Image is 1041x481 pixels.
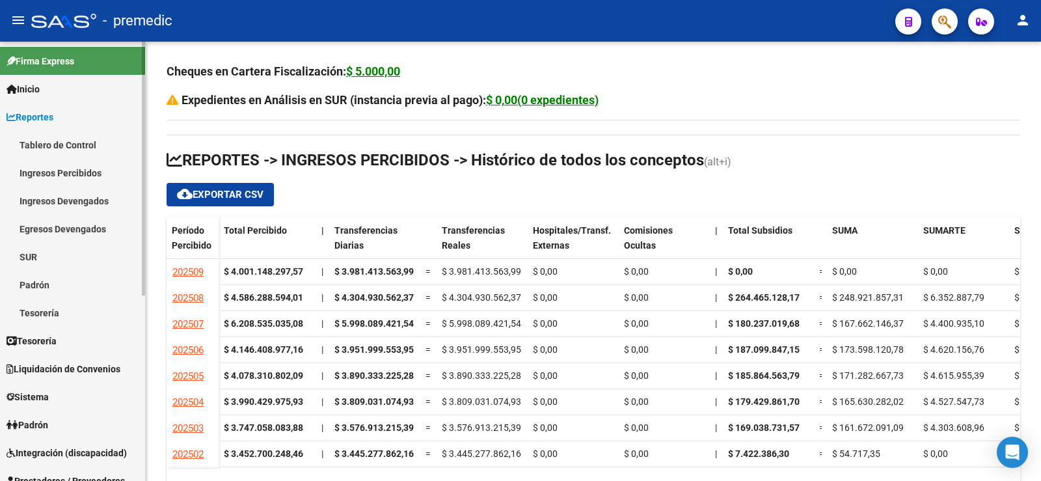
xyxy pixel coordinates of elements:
span: $ 173.598.120,78 [832,344,904,355]
span: | [715,422,717,433]
span: $ 165.630.282,02 [832,396,904,407]
span: 202502 [172,448,204,460]
div: Open Intercom Messenger [997,437,1028,468]
span: | [715,344,717,355]
span: = [426,370,431,381]
span: SUMARTE [923,225,966,236]
span: | [321,370,323,381]
span: Reportes [7,110,53,124]
span: $ 0,00 [1014,344,1039,355]
span: $ 4.615.955,39 [923,370,984,381]
span: $ 0,00 [1014,422,1039,433]
span: $ 3.951.999.553,95 [442,344,521,355]
span: $ 3.576.913.215,39 [442,422,521,433]
span: Período Percibido [172,225,211,251]
span: $ 4.304.930.562,37 [334,292,414,303]
button: Exportar CSV [167,183,274,206]
span: | [321,292,323,303]
datatable-header-cell: Hospitales/Transf. Externas [528,217,619,271]
span: Padrón [7,418,48,432]
span: $ 0,00 [533,344,558,355]
datatable-header-cell: | [710,217,723,271]
span: Total Subsidios [728,225,792,236]
span: = [426,318,431,329]
span: $ 0,00 [923,266,948,277]
span: Transferencias Reales [442,225,505,251]
span: | [715,396,717,407]
span: $ 171.282.667,73 [832,370,904,381]
span: = [819,422,824,433]
strong: $ 3.452.700.248,46 [224,448,303,459]
strong: $ 4.146.408.977,16 [224,344,303,355]
span: REPORTES -> INGRESOS PERCIBIDOS -> Histórico de todos los conceptos [167,151,704,169]
span: $ 0,00 [533,266,558,277]
span: $ 0,00 [624,370,649,381]
span: $ 0,00 [1014,370,1039,381]
span: $ 7.422.386,30 [728,448,789,459]
span: $ 0,00 [533,370,558,381]
datatable-header-cell: Transferencias Diarias [329,217,420,271]
span: $ 0,00 [832,266,857,277]
span: = [819,448,824,459]
strong: $ 6.208.535.035,08 [224,318,303,329]
span: 202507 [172,318,204,330]
span: Tesorería [7,334,57,348]
div: $ 5.000,00 [346,62,400,81]
strong: $ 4.001.148.297,57 [224,266,303,277]
span: $ 0,00 [1014,292,1039,303]
span: | [715,448,717,459]
span: = [819,344,824,355]
strong: Cheques en Cartera Fiscalización: [167,64,400,78]
span: = [426,396,431,407]
span: $ 4.400.935,10 [923,318,984,329]
span: Inicio [7,82,40,96]
span: $ 3.809.031.074,93 [442,396,521,407]
span: | [715,292,717,303]
span: | [321,266,323,277]
mat-icon: cloud_download [177,186,193,202]
span: $ 0,00 [728,266,753,277]
span: | [715,370,717,381]
span: Comisiones Ocultas [624,225,673,251]
span: = [426,344,431,355]
strong: $ 3.990.429.975,93 [224,396,303,407]
span: $ 4.303.608,96 [923,422,984,433]
span: $ 161.672.091,09 [832,422,904,433]
span: = [819,318,824,329]
span: $ 3.445.277.862,16 [442,448,521,459]
span: Integración (discapacidad) [7,446,127,460]
mat-icon: person [1015,12,1031,28]
span: $ 0,00 [1014,396,1039,407]
span: $ 0,00 [624,344,649,355]
span: $ 3.951.999.553,95 [334,344,414,355]
span: 202509 [172,266,204,278]
span: Hospitales/Transf. Externas [533,225,611,251]
span: $ 0,00 [533,396,558,407]
span: $ 54.717,35 [832,448,880,459]
span: | [321,225,324,236]
strong: $ 4.586.288.594,01 [224,292,303,303]
datatable-header-cell: SUMARTE [918,217,1009,271]
span: $ 0,00 [624,396,649,407]
span: | [715,225,718,236]
span: $ 264.465.128,17 [728,292,800,303]
span: | [715,318,717,329]
span: $ 167.662.146,37 [832,318,904,329]
span: $ 185.864.563,79 [728,370,800,381]
datatable-header-cell: | [316,217,329,271]
span: $ 3.890.333.225,28 [442,370,521,381]
datatable-header-cell: Total Percibido [219,217,316,271]
span: $ 169.038.731,57 [728,422,800,433]
span: $ 5.998.089.421,54 [442,318,521,329]
span: $ 6.352.887,79 [923,292,984,303]
span: $ 4.620.156,76 [923,344,984,355]
span: = [819,292,824,303]
mat-icon: menu [10,12,26,28]
span: SUMA [832,225,858,236]
span: $ 3.809.031.074,93 [334,396,414,407]
span: $ 4.304.930.562,37 [442,292,521,303]
span: | [321,318,323,329]
datatable-header-cell: Transferencias Reales [437,217,528,271]
span: $ 3.981.413.563,99 [442,266,521,277]
span: $ 3.890.333.225,28 [334,370,414,381]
